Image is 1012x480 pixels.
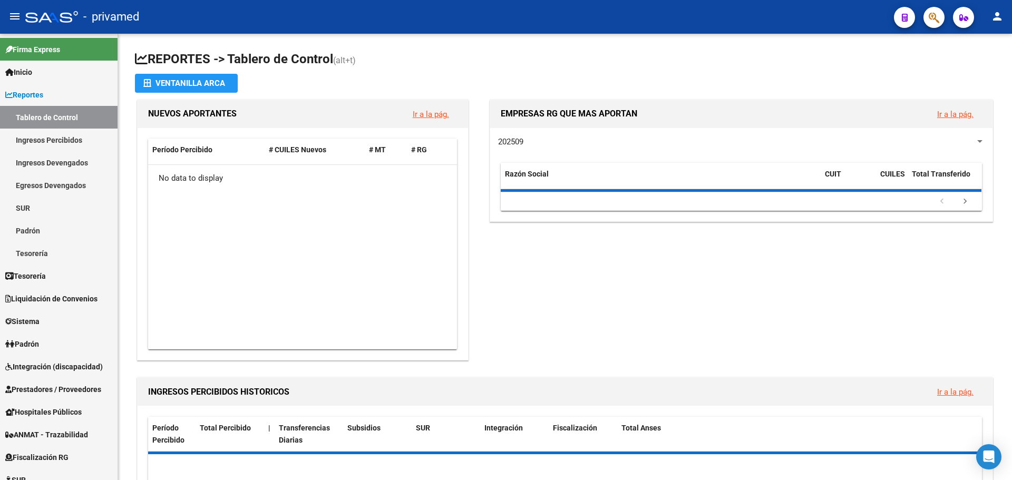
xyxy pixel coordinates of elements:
[152,424,184,444] span: Período Percibido
[369,145,386,154] span: # MT
[264,417,275,452] datatable-header-cell: |
[5,361,103,373] span: Integración (discapacidad)
[5,338,39,350] span: Padrón
[143,74,229,93] div: Ventanilla ARCA
[617,417,974,452] datatable-header-cell: Total Anses
[8,10,21,23] mat-icon: menu
[991,10,1004,23] mat-icon: person
[416,424,430,432] span: SUR
[196,417,264,452] datatable-header-cell: Total Percibido
[498,137,523,146] span: 202509
[407,139,449,161] datatable-header-cell: # RG
[929,104,982,124] button: Ir a la pág.
[83,5,139,28] span: - privamed
[5,429,88,440] span: ANMAT - Trazabilidad
[932,196,952,208] a: go to previous page
[880,170,905,178] span: CUILES
[412,417,480,452] datatable-header-cell: SUR
[821,163,876,198] datatable-header-cell: CUIT
[5,44,60,55] span: Firma Express
[148,139,265,161] datatable-header-cell: Período Percibido
[148,417,196,452] datatable-header-cell: Período Percibido
[269,145,326,154] span: # CUILES Nuevos
[876,163,908,198] datatable-header-cell: CUILES
[347,424,381,432] span: Subsidios
[5,384,101,395] span: Prestadores / Proveedores
[5,270,46,282] span: Tesorería
[621,424,661,432] span: Total Anses
[5,316,40,327] span: Sistema
[135,74,238,93] button: Ventanilla ARCA
[929,382,982,401] button: Ir a la pág.
[279,424,330,444] span: Transferencias Diarias
[148,109,237,119] span: NUEVOS APORTANTES
[5,452,69,463] span: Fiscalización RG
[413,110,449,119] a: Ir a la pág.
[484,424,523,432] span: Integración
[268,424,270,432] span: |
[148,387,289,397] span: INGRESOS PERCIBIDOS HISTORICOS
[549,417,617,452] datatable-header-cell: Fiscalización
[5,66,32,78] span: Inicio
[501,109,637,119] span: EMPRESAS RG QUE MAS APORTAN
[976,444,1001,469] div: Open Intercom Messenger
[411,145,427,154] span: # RG
[908,163,981,198] datatable-header-cell: Total Transferido
[404,104,458,124] button: Ir a la pág.
[152,145,212,154] span: Período Percibido
[148,165,457,191] div: No data to display
[135,51,995,69] h1: REPORTES -> Tablero de Control
[5,406,82,418] span: Hospitales Públicos
[955,196,975,208] a: go to next page
[553,424,597,432] span: Fiscalización
[501,163,821,198] datatable-header-cell: Razón Social
[480,417,549,452] datatable-header-cell: Integración
[937,387,974,397] a: Ir a la pág.
[275,417,343,452] datatable-header-cell: Transferencias Diarias
[365,139,407,161] datatable-header-cell: # MT
[505,170,549,178] span: Razón Social
[5,89,43,101] span: Reportes
[265,139,365,161] datatable-header-cell: # CUILES Nuevos
[333,55,356,65] span: (alt+t)
[200,424,251,432] span: Total Percibido
[343,417,412,452] datatable-header-cell: Subsidios
[937,110,974,119] a: Ir a la pág.
[912,170,970,178] span: Total Transferido
[5,293,98,305] span: Liquidación de Convenios
[825,170,841,178] span: CUIT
